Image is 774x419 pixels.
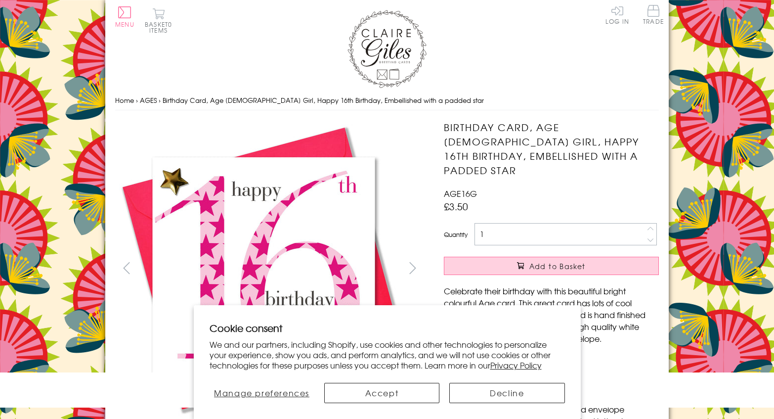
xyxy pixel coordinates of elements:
[444,257,659,275] button: Add to Basket
[402,257,424,279] button: next
[145,8,172,33] button: Basket0 items
[163,95,484,105] span: Birthday Card, Age [DEMOGRAPHIC_DATA] Girl, Happy 16th Birthday, Embellished with a padded star
[444,230,468,239] label: Quantity
[214,387,309,399] span: Manage preferences
[159,95,161,105] span: ›
[210,383,314,403] button: Manage preferences
[444,187,477,199] span: AGE16G
[210,321,565,335] h2: Cookie consent
[347,10,427,88] img: Claire Giles Greetings Cards
[115,95,134,105] a: Home
[115,91,659,111] nav: breadcrumbs
[115,257,137,279] button: prev
[324,383,439,403] button: Accept
[643,5,664,24] span: Trade
[140,95,157,105] a: AGES
[643,5,664,26] a: Trade
[444,199,468,213] span: £3.50
[210,339,565,370] p: We and our partners, including Shopify, use cookies and other technologies to personalize your ex...
[115,120,412,417] img: Birthday Card, Age 16 Girl, Happy 16th Birthday, Embellished with a padded star
[149,20,172,35] span: 0 items
[115,6,134,27] button: Menu
[529,261,586,271] span: Add to Basket
[115,20,134,29] span: Menu
[444,120,659,177] h1: Birthday Card, Age [DEMOGRAPHIC_DATA] Girl, Happy 16th Birthday, Embellished with a padded star
[490,359,542,371] a: Privacy Policy
[444,285,659,344] p: Celebrate their birthday with this beautiful bright colourful Age card. This great card has lots ...
[449,383,564,403] button: Decline
[605,5,629,24] a: Log In
[136,95,138,105] span: ›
